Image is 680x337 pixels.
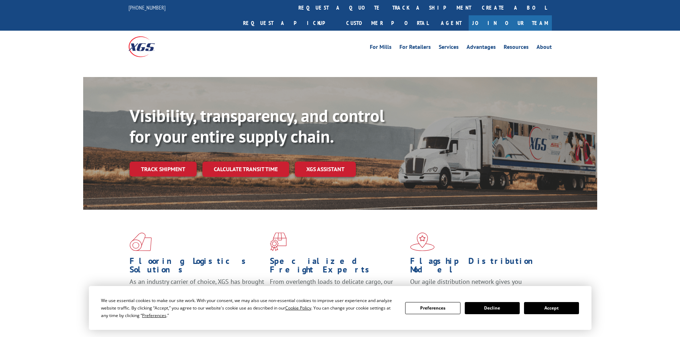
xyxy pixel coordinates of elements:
a: Track shipment [130,162,197,177]
h1: Flooring Logistics Solutions [130,257,265,277]
b: Visibility, transparency, and control for your entire supply chain. [130,104,384,147]
span: Our agile distribution network gives you nationwide inventory management on demand. [410,277,542,294]
img: xgs-icon-focused-on-flooring-red [270,233,287,251]
div: We use essential cookies to make our site work. With your consent, we may also use non-essential ... [101,297,397,319]
a: [PHONE_NUMBER] [129,4,166,11]
h1: Specialized Freight Experts [270,257,405,277]
div: Cookie Consent Prompt [89,286,591,330]
a: XGS ASSISTANT [295,162,356,177]
a: For Mills [370,44,392,52]
a: For Retailers [399,44,431,52]
button: Preferences [405,302,460,314]
p: From overlength loads to delicate cargo, our experienced staff knows the best way to move your fr... [270,277,405,309]
img: xgs-icon-total-supply-chain-intelligence-red [130,233,152,251]
span: Preferences [142,312,166,318]
a: Calculate transit time [202,162,289,177]
a: Request a pickup [238,15,341,31]
button: Decline [465,302,520,314]
a: About [537,44,552,52]
a: Join Our Team [469,15,552,31]
a: Agent [434,15,469,31]
a: Customer Portal [341,15,434,31]
img: xgs-icon-flagship-distribution-model-red [410,233,435,251]
span: Cookie Policy [285,305,311,311]
span: As an industry carrier of choice, XGS has brought innovation and dedication to flooring logistics... [130,277,264,303]
a: Services [439,44,459,52]
a: Resources [504,44,529,52]
h1: Flagship Distribution Model [410,257,545,277]
a: Advantages [467,44,496,52]
button: Accept [524,302,579,314]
